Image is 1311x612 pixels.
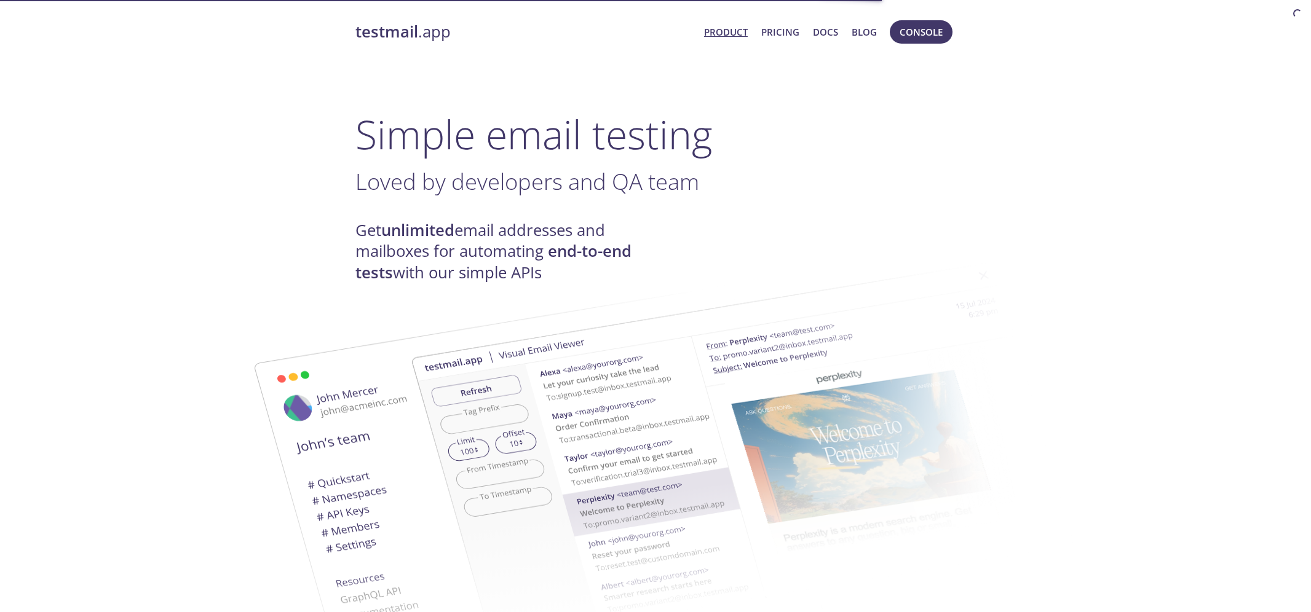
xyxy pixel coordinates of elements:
strong: unlimited [381,219,454,241]
a: Product [704,24,748,40]
span: Console [900,24,943,40]
button: Console [890,20,953,44]
strong: testmail [355,21,418,42]
a: Blog [852,24,877,40]
h4: Get email addresses and mailboxes for automating with our simple APIs [355,220,655,283]
h1: Simple email testing [355,111,956,158]
a: testmail.app [355,22,694,42]
span: Loved by developers and QA team [355,166,699,197]
a: Pricing [761,24,799,40]
strong: end-to-end tests [355,240,632,283]
a: Docs [813,24,838,40]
